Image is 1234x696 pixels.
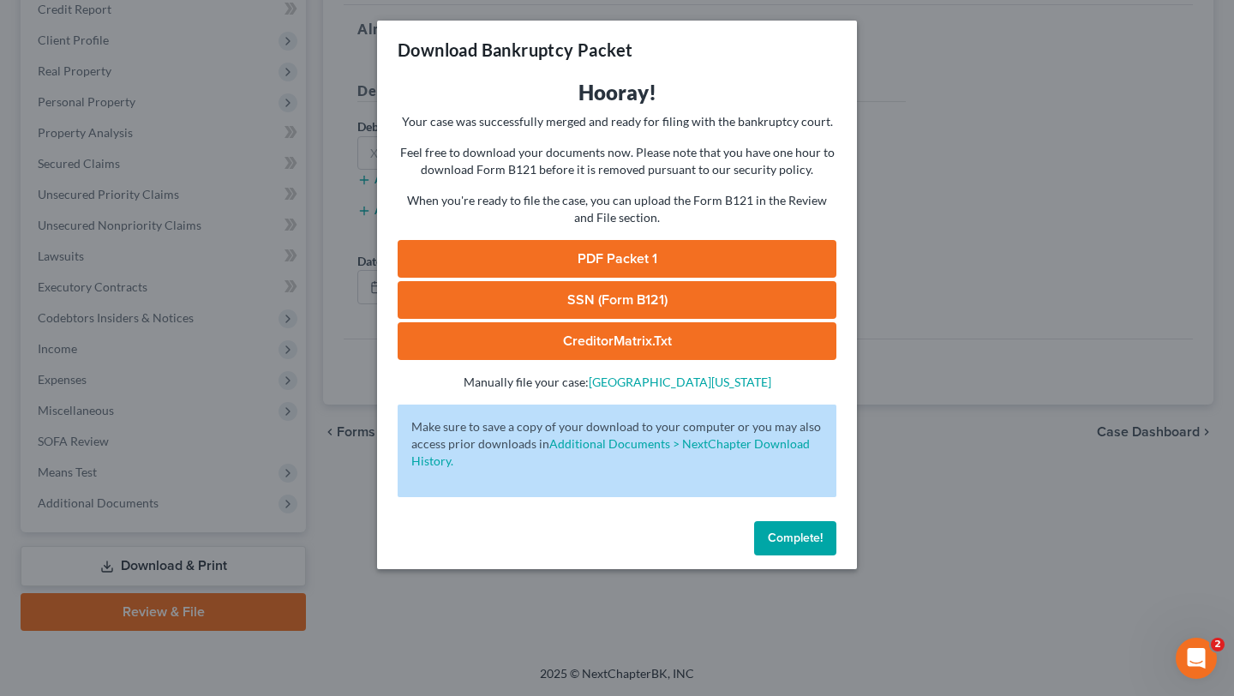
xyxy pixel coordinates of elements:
p: Your case was successfully merged and ready for filing with the bankruptcy court. [398,113,836,130]
p: Manually file your case: [398,374,836,391]
iframe: Intercom live chat [1176,638,1217,679]
p: Make sure to save a copy of your download to your computer or you may also access prior downloads in [411,418,823,470]
h3: Download Bankruptcy Packet [398,38,632,62]
button: Complete! [754,521,836,555]
p: Feel free to download your documents now. Please note that you have one hour to download Form B12... [398,144,836,178]
a: Additional Documents > NextChapter Download History. [411,436,810,468]
span: 2 [1211,638,1225,651]
a: PDF Packet 1 [398,240,836,278]
p: When you're ready to file the case, you can upload the Form B121 in the Review and File section. [398,192,836,226]
span: Complete! [768,531,823,545]
a: SSN (Form B121) [398,281,836,319]
a: [GEOGRAPHIC_DATA][US_STATE] [589,375,771,389]
h3: Hooray! [398,79,836,106]
a: CreditorMatrix.txt [398,322,836,360]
